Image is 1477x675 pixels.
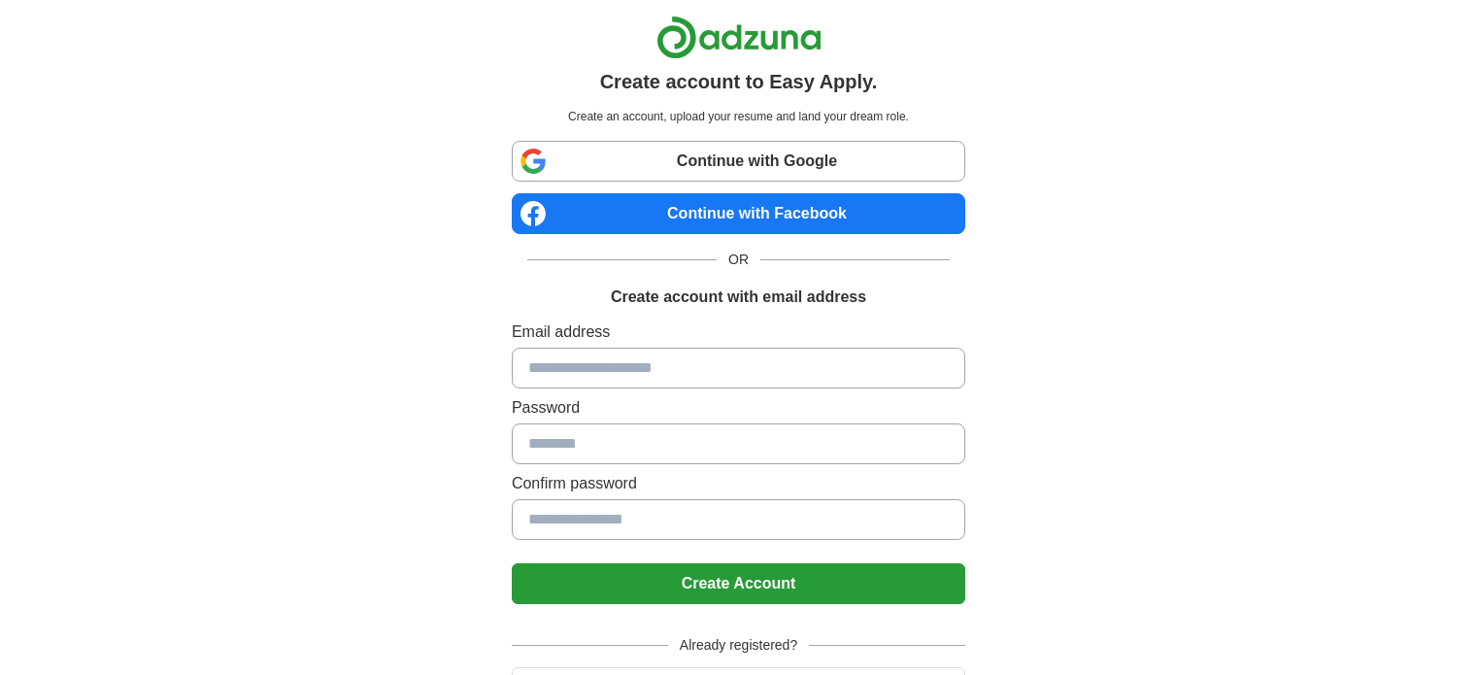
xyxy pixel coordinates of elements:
label: Password [512,396,965,420]
p: Create an account, upload your resume and land your dream role. [516,108,961,125]
button: Create Account [512,563,965,604]
span: OR [717,250,760,270]
span: Already registered? [668,635,809,656]
label: Confirm password [512,472,965,495]
img: Adzuna logo [656,16,822,59]
label: Email address [512,321,965,344]
a: Continue with Google [512,141,965,182]
h1: Create account to Easy Apply. [600,67,878,96]
h1: Create account with email address [611,286,866,309]
a: Continue with Facebook [512,193,965,234]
